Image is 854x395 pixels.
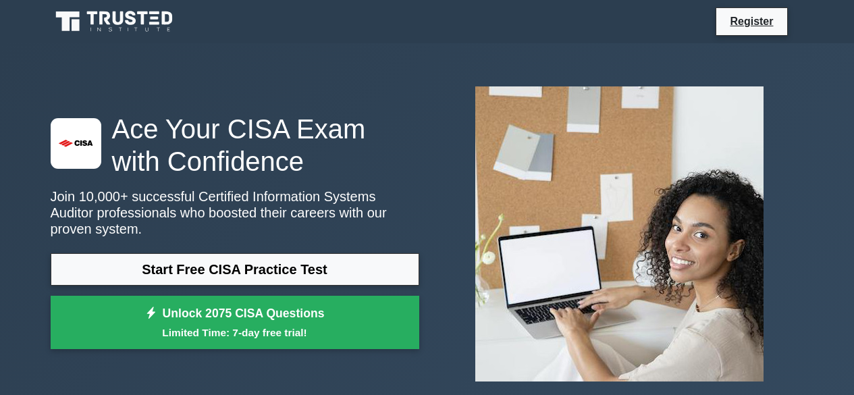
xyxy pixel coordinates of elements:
[51,188,419,237] p: Join 10,000+ successful Certified Information Systems Auditor professionals who boosted their car...
[51,296,419,350] a: Unlock 2075 CISA QuestionsLimited Time: 7-day free trial!
[51,253,419,286] a: Start Free CISA Practice Test
[722,13,781,30] a: Register
[51,113,419,178] h1: Ace Your CISA Exam with Confidence
[68,325,402,340] small: Limited Time: 7-day free trial!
